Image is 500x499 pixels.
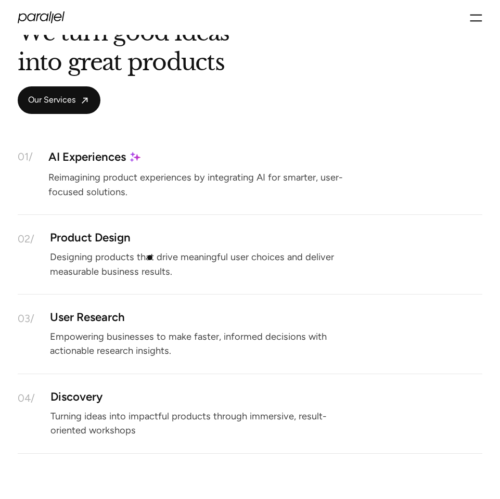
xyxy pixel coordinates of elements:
p: Designing products that drive meaningful user choices and deliver measurable business results. [50,254,362,275]
div: 03/ [18,313,34,324]
div: 02/ [18,234,34,244]
p: Turning ideas into impactful products through immersive, result-oriented workshops [50,413,363,434]
div: 04/ [18,393,35,403]
h2: We turn good ideas into great products [18,24,229,77]
div: 01/ [18,151,33,162]
div: User Research [50,313,125,322]
div: Product Design [50,234,131,242]
p: Empowering businesses to make faster, informed decisions with actionable research insights. [50,334,362,355]
a: home [18,11,65,23]
p: Reimagining product experiences by integrating AI for smarter, user-focused solutions. [48,174,361,196]
div: AI Experiences [48,153,126,161]
a: Our Services [18,86,100,114]
div: Discovery [50,393,102,401]
span: Our Services [28,95,75,106]
div: menu [470,8,482,27]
